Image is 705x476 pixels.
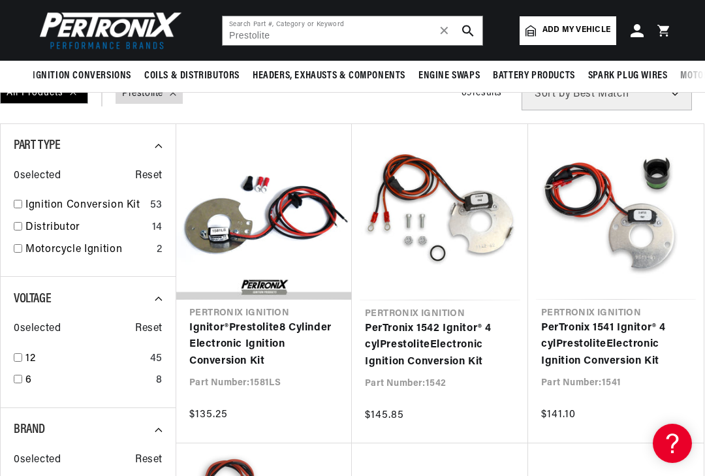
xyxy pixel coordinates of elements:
summary: Headers, Exhausts & Components [246,61,412,91]
div: 53 [150,197,163,214]
summary: Coils & Distributors [138,61,246,91]
a: PerTronix 1542 Ignitor® 4 cylPrestoliteElectronic Ignition Conversion Kit [365,321,515,371]
a: Motorcycle Ignition [25,242,151,259]
span: Part Type [14,139,60,152]
div: 8 [156,372,163,389]
span: Reset [135,321,163,338]
span: Reset [135,168,163,185]
img: Pertronix [33,8,183,53]
button: search button [454,16,482,45]
span: Coils & Distributors [144,69,240,83]
a: 12 [25,351,145,368]
a: PerTronix 1541 Ignitor® 4 cylPrestoliteElectronic Ignition Conversion Kit [541,320,691,370]
summary: Ignition Conversions [33,61,138,91]
span: Voltage [14,293,51,306]
span: 69 results [462,88,502,98]
span: Battery Products [493,69,575,83]
a: Add my vehicle [520,16,616,45]
span: Brand [14,423,45,436]
span: Reset [135,452,163,469]
a: Ignitor®Prestolite8 Cylinder Electronic Ignition Conversion Kit [189,320,339,370]
a: Prestolite [122,87,163,101]
span: 0 selected [14,321,61,338]
a: Distributor [25,219,147,236]
span: Engine Swaps [418,69,480,83]
div: 45 [150,351,163,368]
input: Search Part #, Category or Keyword [223,16,482,45]
div: 14 [152,219,163,236]
span: 0 selected [14,168,61,185]
div: 2 [157,242,163,259]
span: Add my vehicle [542,24,610,37]
summary: Battery Products [486,61,582,91]
summary: Engine Swaps [412,61,486,91]
select: Sort by [522,78,692,110]
a: 6 [25,372,151,389]
span: Sort by [535,89,571,99]
summary: Spark Plug Wires [582,61,674,91]
span: Ignition Conversions [33,69,131,83]
span: Spark Plug Wires [588,69,668,83]
span: 0 selected [14,452,61,469]
a: Ignition Conversion Kit [25,197,145,214]
span: Headers, Exhausts & Components [253,69,405,83]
